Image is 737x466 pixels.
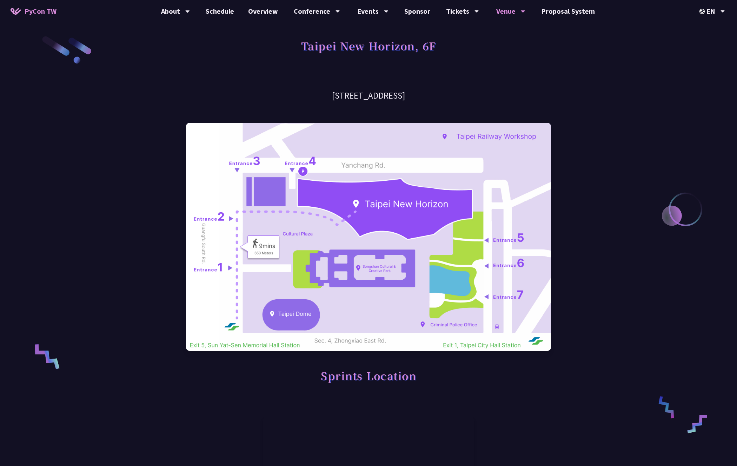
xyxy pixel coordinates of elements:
img: Venue Map [186,123,551,351]
a: PyCon TW [4,2,64,20]
span: PyCon TW [25,6,57,16]
h1: Taipei New Horizon, 6F [301,35,436,56]
h1: Sprints Location [321,365,416,386]
img: Home icon of PyCon TW 2025 [11,8,21,15]
img: Locale Icon [699,9,706,14]
h3: [STREET_ADDRESS] [186,89,551,102]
